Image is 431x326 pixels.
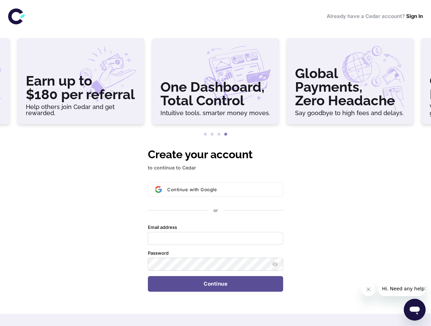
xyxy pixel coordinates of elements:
[148,146,283,163] h1: Create your account
[215,131,222,138] button: 3
[148,276,283,292] button: Continue
[404,299,426,321] iframe: Button to launch messaging window
[406,13,423,19] a: Sign In
[202,131,209,138] button: 1
[222,131,229,138] button: 4
[167,187,217,192] span: Continue with Google
[148,224,177,231] label: Email address
[155,186,162,193] img: Sign in with Google
[160,110,271,116] h6: Intuitive tools, smarter money moves.
[26,104,136,116] h6: Help others join Cedar and get rewarded.
[213,207,218,214] p: or
[26,74,136,101] h3: Earn up to $180 per referral
[271,260,279,268] button: Show password
[295,110,405,116] h6: Say goodbye to high fees and delays.
[148,164,283,171] p: to continue to Cedar
[327,13,423,20] h6: Already have a Cedar account?
[209,131,215,138] button: 2
[362,283,375,296] iframe: Close message
[378,281,426,296] iframe: Message from company
[4,5,49,10] span: Hi. Need any help?
[160,80,271,107] h3: One Dashboard, Total Control
[148,250,169,256] label: Password
[295,67,405,107] h3: Global Payments, Zero Headache
[148,182,283,197] button: Sign in with GoogleContinue with Google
